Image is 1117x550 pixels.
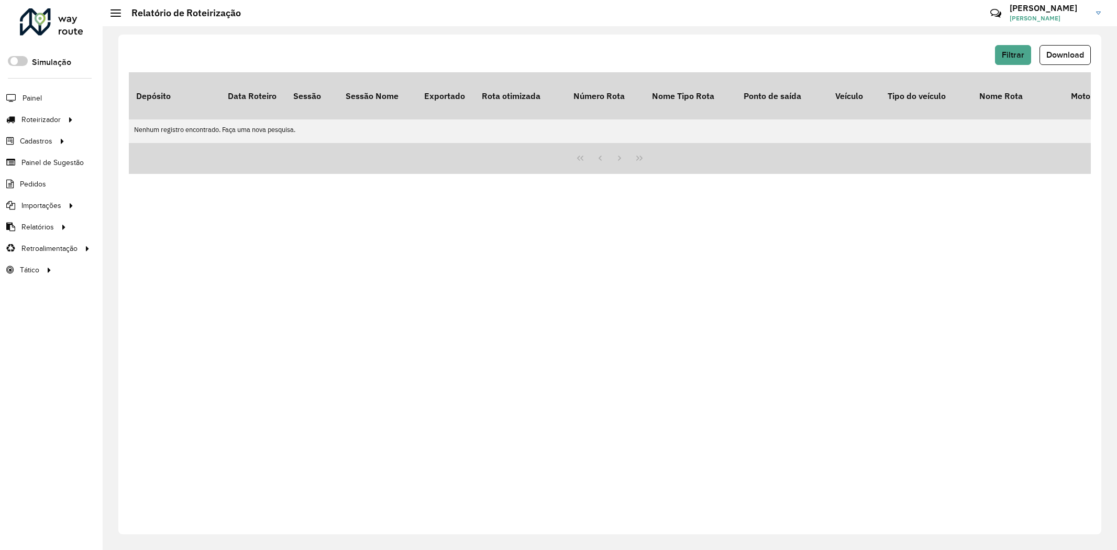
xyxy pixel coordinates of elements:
th: Ponto de saída [736,72,828,119]
h2: Relatório de Roteirização [121,7,241,19]
th: Data Roteiro [220,72,286,119]
th: Rota otimizada [474,72,566,119]
span: Painel de Sugestão [21,157,84,168]
span: Filtrar [1002,50,1024,59]
span: Tático [20,265,39,276]
th: Nome Tipo Rota [645,72,736,119]
h3: [PERSON_NAME] [1010,3,1088,13]
a: Contato Rápido [985,2,1007,25]
th: Nome Rota [972,72,1064,119]
th: Número Rota [566,72,645,119]
span: Importações [21,200,61,211]
label: Simulação [32,56,71,69]
span: [PERSON_NAME] [1010,14,1088,23]
th: Sessão Nome [338,72,417,119]
th: Sessão [286,72,338,119]
span: Retroalimentação [21,243,78,254]
span: Download [1046,50,1084,59]
span: Painel [23,93,42,104]
span: Roteirizador [21,114,61,125]
th: Depósito [129,72,220,119]
button: Download [1039,45,1091,65]
th: Tipo do veículo [880,72,972,119]
th: Veículo [828,72,880,119]
span: Cadastros [20,136,52,147]
button: Filtrar [995,45,1031,65]
span: Pedidos [20,179,46,190]
span: Relatórios [21,222,54,233]
th: Exportado [417,72,474,119]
